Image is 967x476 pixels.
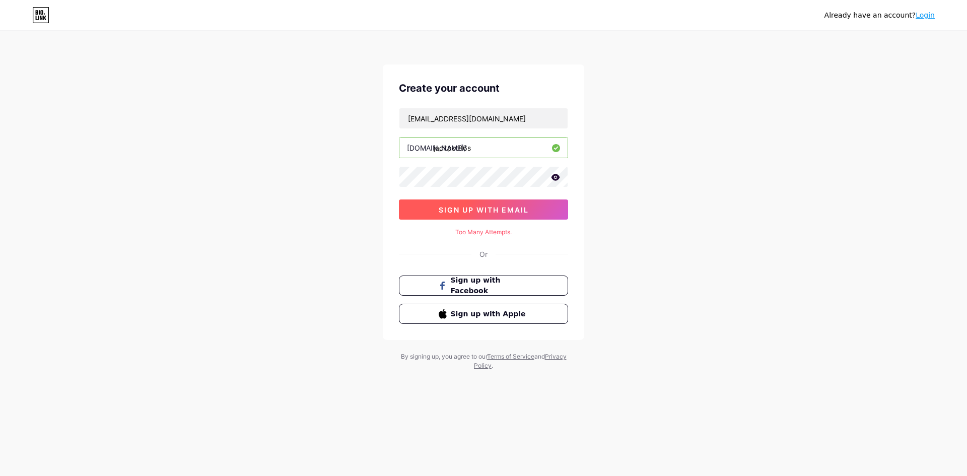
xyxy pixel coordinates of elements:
button: Sign up with Facebook [399,276,568,296]
button: sign up with email [399,199,568,220]
button: Sign up with Apple [399,304,568,324]
a: Login [916,11,935,19]
div: Too Many Attempts. [399,228,568,237]
div: [DOMAIN_NAME]/ [407,143,466,153]
span: sign up with email [439,206,529,214]
div: Create your account [399,81,568,96]
div: Or [479,249,488,259]
input: Email [399,108,568,128]
div: By signing up, you agree to our and . [398,352,569,370]
span: Sign up with Facebook [451,275,529,296]
input: username [399,138,568,158]
a: Terms of Service [487,353,534,360]
div: Already have an account? [824,10,935,21]
span: Sign up with Apple [451,309,529,319]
